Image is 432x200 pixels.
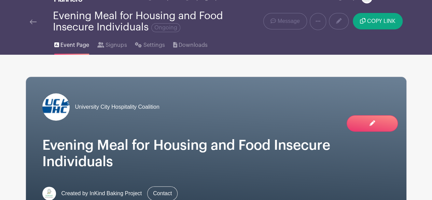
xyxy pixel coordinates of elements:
[263,13,307,29] a: Message
[54,33,89,55] a: Event Page
[42,137,390,170] h1: Evening Meal for Housing and Food Insecure Individuals
[135,33,165,55] a: Settings
[75,103,159,111] span: University City Hospitality Coalition
[143,41,165,49] span: Settings
[106,41,127,49] span: Signups
[97,33,127,55] a: Signups
[179,41,208,49] span: Downloads
[278,17,300,25] span: Message
[60,41,89,49] span: Event Page
[42,93,70,121] img: university%20city%20hospitality%20coalition.png
[173,33,208,55] a: Downloads
[30,19,37,24] img: back-arrow-29a5d9b10d5bd6ae65dc969a981735edf675c4d7a1fe02e03b50dbd4ba3cdb55.svg
[151,23,180,32] span: Ongoing
[53,10,238,33] div: Evening Meal for Housing and Food Insecure Individuals
[367,18,395,24] span: COPY LINK
[353,13,402,29] button: COPY LINK
[61,189,142,198] span: Created by InKind Baking Project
